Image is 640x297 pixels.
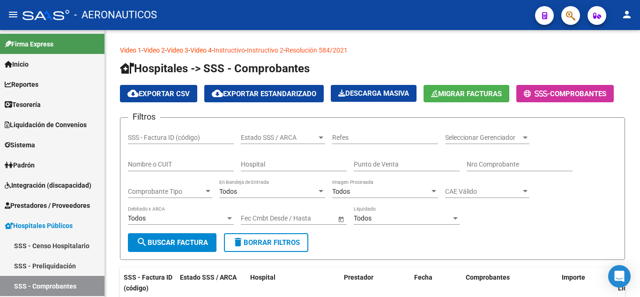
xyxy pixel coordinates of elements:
[128,233,216,252] button: Buscar Factura
[5,39,53,49] span: Firma Express
[120,85,197,102] button: Exportar CSV
[424,85,509,102] button: Migrar Facturas
[128,214,146,222] span: Todos
[74,5,157,25] span: - AERONAUTICOS
[331,85,417,102] app-download-masive: Descarga masiva de comprobantes (adjuntos)
[414,274,432,281] span: Fecha
[524,90,550,98] span: -
[285,46,348,54] a: Resolución 584/2021
[136,238,208,247] span: Buscar Factura
[136,236,148,248] mat-icon: search
[190,46,212,54] a: Video 4
[344,274,373,281] span: Prestador
[550,90,606,98] span: COMPROBANTES
[354,214,372,222] span: Todos
[466,274,510,281] span: Comprobantes
[332,188,350,195] span: Todos
[180,274,237,281] span: Estado SSS / ARCA
[5,59,29,69] span: Inicio
[120,45,625,55] p: - - - - - -
[232,238,300,247] span: Borrar Filtros
[120,62,310,75] span: Hospitales -> SSS - Comprobantes
[241,214,275,222] input: Fecha inicio
[5,180,91,190] span: Integración (discapacidad)
[445,188,521,196] span: CAE Válido
[516,85,614,102] button: -COMPROBANTES
[5,120,87,130] span: Liquidación de Convenios
[445,134,521,142] span: Seleccionar Gerenciador
[219,188,237,195] span: Todos
[5,160,35,170] span: Padrón
[608,265,631,288] div: Open Intercom Messenger
[212,90,316,98] span: Exportar Estandarizado
[336,214,346,224] button: Open calendar
[5,200,90,211] span: Prestadores / Proveedores
[214,46,245,54] a: Instructivo
[5,140,35,150] span: Sistema
[167,46,188,54] a: Video 3
[621,9,633,20] mat-icon: person
[143,46,165,54] a: Video 2
[128,110,160,123] h3: Filtros
[204,85,324,102] button: Exportar Estandarizado
[431,90,502,98] span: Migrar Facturas
[7,9,19,20] mat-icon: menu
[338,89,409,98] span: Descarga Masiva
[224,233,308,252] button: Borrar Filtros
[241,134,317,142] span: Estado SSS / ARCA
[283,214,329,222] input: Fecha fin
[5,221,73,231] span: Hospitales Públicos
[5,99,41,110] span: Tesorería
[212,88,223,99] mat-icon: cloud_download
[127,90,190,98] span: Exportar CSV
[128,188,204,196] span: Comprobante Tipo
[331,85,417,102] button: Descarga Masiva
[127,88,139,99] mat-icon: cloud_download
[5,79,38,90] span: Reportes
[232,236,244,248] mat-icon: delete
[250,274,275,281] span: Hospital
[247,46,283,54] a: Instructivo 2
[562,274,585,281] span: Importe
[120,46,141,54] a: Video 1
[124,274,172,292] span: SSS - Factura ID (código)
